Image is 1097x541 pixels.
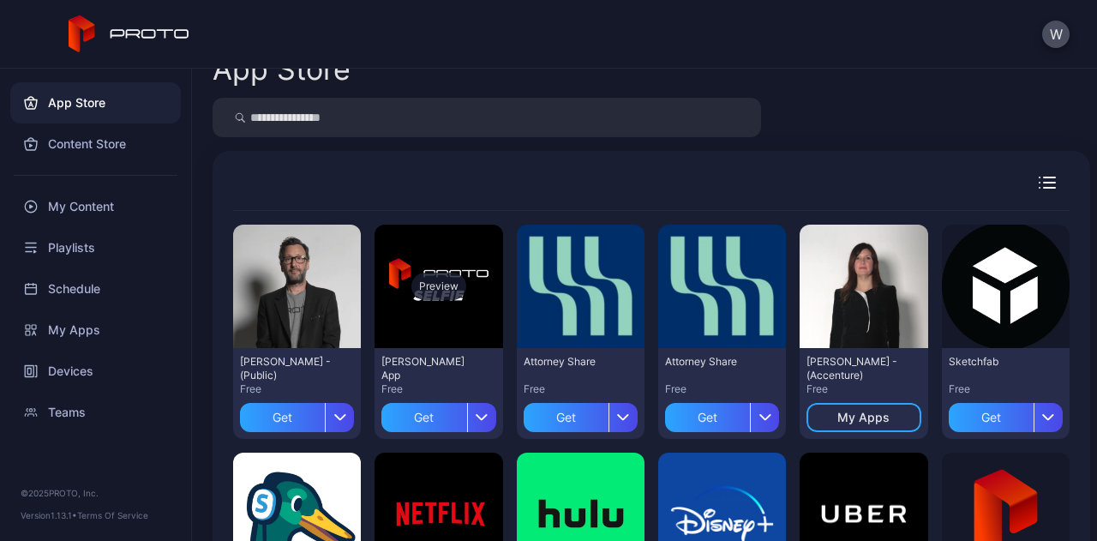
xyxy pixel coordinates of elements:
span: Version 1.13.1 • [21,510,77,520]
div: App Store [213,55,351,84]
a: Playlists [10,227,181,268]
a: App Store [10,82,181,123]
div: Get [240,403,325,432]
div: Mair - (Accenture) [806,355,901,382]
button: Get [381,396,495,432]
button: My Apps [806,403,920,432]
div: David N Persona - (Public) [240,355,334,382]
a: My Content [10,186,181,227]
div: © 2025 PROTO, Inc. [21,486,171,500]
div: Attorney Share [524,355,618,369]
div: David Selfie App [381,355,476,382]
button: Get [949,396,1063,432]
div: Free [949,382,1063,396]
a: Terms Of Service [77,510,148,520]
div: Get [381,403,466,432]
div: Preview [411,273,466,300]
a: My Apps [10,310,181,351]
div: Free [240,382,354,396]
a: Teams [10,392,181,433]
button: Get [524,396,638,432]
a: Schedule [10,268,181,310]
button: W [1042,21,1070,48]
a: Devices [10,351,181,392]
div: Attorney Share [665,355,759,369]
button: Get [665,396,779,432]
div: Free [524,382,638,396]
div: Free [806,382,920,396]
div: Get [524,403,608,432]
div: Get [949,403,1034,432]
div: Get [665,403,750,432]
button: Get [240,396,354,432]
a: Content Store [10,123,181,165]
div: Sketchfab [949,355,1043,369]
div: Free [381,382,495,396]
div: Free [665,382,779,396]
div: My Apps [837,411,890,424]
